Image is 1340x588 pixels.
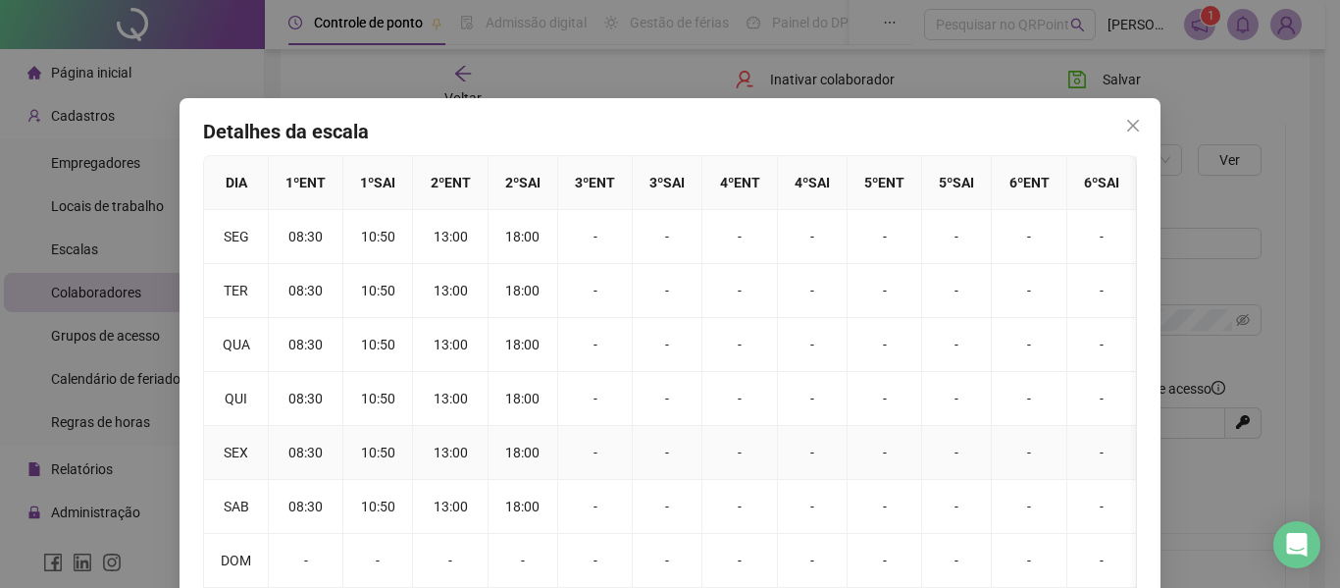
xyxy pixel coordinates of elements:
th: 5 º [848,156,922,210]
td: - [922,534,992,588]
td: SEX [204,426,269,480]
td: 08:30 [269,426,343,480]
td: - [778,372,848,426]
td: - [633,480,702,534]
td: 10:50 [343,318,413,372]
td: - [558,264,633,318]
span: close [1125,118,1141,134]
span: SAI [374,175,395,190]
td: - [558,210,633,264]
td: - [633,372,702,426]
td: - [848,372,922,426]
td: QUA [204,318,269,372]
td: - [848,426,922,480]
td: 18:00 [489,372,558,426]
td: - [1067,372,1137,426]
td: - [702,426,777,480]
td: - [1067,534,1137,588]
td: - [848,264,922,318]
span: ENT [444,175,471,190]
td: 10:50 [343,372,413,426]
td: - [702,210,777,264]
td: - [1067,210,1137,264]
td: SAB [204,480,269,534]
span: SAI [953,175,974,190]
th: 2 º [413,156,488,210]
span: ENT [589,175,615,190]
span: ENT [734,175,760,190]
td: - [702,372,777,426]
th: 3 º [633,156,702,210]
td: 08:30 [269,372,343,426]
th: 2 º [489,156,558,210]
td: 10:50 [343,480,413,534]
td: - [1067,480,1137,534]
td: - [633,426,702,480]
td: - [702,480,777,534]
td: - [702,318,777,372]
span: SAI [1098,175,1119,190]
span: DIA [226,175,247,190]
td: - [778,318,848,372]
th: 1 º [343,156,413,210]
th: 6 º [992,156,1066,210]
td: 10:50 [343,264,413,318]
span: ENT [878,175,904,190]
td: SEG [204,210,269,264]
td: - [558,534,633,588]
span: SAI [663,175,685,190]
td: - [992,480,1066,534]
td: - [633,264,702,318]
div: Open Intercom Messenger [1273,521,1320,568]
td: 13:00 [413,372,488,426]
th: 4 º [702,156,777,210]
td: - [343,534,413,588]
td: - [922,426,992,480]
td: - [992,426,1066,480]
td: - [489,534,558,588]
td: 13:00 [413,210,488,264]
td: - [558,372,633,426]
td: QUI [204,372,269,426]
td: - [778,480,848,534]
th: 3 º [558,156,633,210]
td: - [848,318,922,372]
td: 10:50 [343,426,413,480]
td: - [558,480,633,534]
span: SAI [808,175,830,190]
td: - [922,264,992,318]
td: - [992,210,1066,264]
th: 6 º [1067,156,1137,210]
td: - [848,210,922,264]
td: - [922,210,992,264]
td: - [778,426,848,480]
button: Close [1117,110,1149,141]
td: - [848,480,922,534]
td: - [1067,318,1137,372]
td: 18:00 [489,264,558,318]
td: 13:00 [413,318,488,372]
td: 18:00 [489,480,558,534]
td: 10:50 [343,210,413,264]
th: 4 º [778,156,848,210]
th: 5 º [922,156,992,210]
td: - [778,210,848,264]
td: - [633,534,702,588]
td: - [413,534,488,588]
span: SAI [519,175,541,190]
td: - [922,372,992,426]
td: - [558,318,633,372]
td: - [992,534,1066,588]
td: 13:00 [413,426,488,480]
span: ENT [299,175,326,190]
td: 08:30 [269,210,343,264]
h4: Detalhes da escala [203,118,1137,145]
td: - [269,534,343,588]
td: - [702,534,777,588]
td: - [702,264,777,318]
td: - [992,318,1066,372]
td: 08:30 [269,480,343,534]
td: - [922,318,992,372]
td: 18:00 [489,426,558,480]
td: 13:00 [413,264,488,318]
